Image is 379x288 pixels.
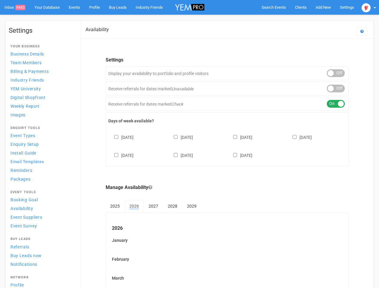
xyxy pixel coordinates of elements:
span: Clients [295,5,307,10]
label: [DATE] [108,152,134,158]
div: Display your availability to portfolio and profile visitors [106,66,349,80]
span: Event Types [11,133,35,138]
span: YEM University [11,86,41,91]
h4: Enquiry Tools [11,126,73,130]
span: Event Survey [11,223,37,228]
input: [DATE] [174,135,178,139]
span: Install Guide [11,151,36,155]
h4: Buy Leads [11,237,73,241]
a: Referrals [9,243,75,251]
span: Billing & Payments [11,69,49,74]
span: Add New [316,5,331,10]
a: Buy Leads now [9,251,75,259]
label: February [112,256,342,262]
h2: Availability [86,27,109,32]
span: Notifications [11,262,37,267]
span: Email Templates [11,159,44,164]
a: Reminders [9,166,75,174]
label: [DATE] [168,134,193,140]
label: [DATE] [287,134,312,140]
label: [DATE] [227,134,252,140]
a: Notifications [9,260,75,268]
h4: Your Business [11,45,73,48]
span: Reminders [11,168,32,173]
div: Receive referrals for dates marked [106,82,349,95]
input: [DATE] [233,153,237,157]
a: Digital Shopfront [9,93,75,101]
h1: Settings [9,27,75,34]
a: Email Templates [9,157,75,166]
span: Event Suppliers [11,215,42,220]
a: Business Details [9,50,75,58]
span: 9483 [15,5,26,10]
a: 2026 [125,200,143,213]
input: [DATE] [114,135,118,139]
h4: Event Tools [11,190,73,194]
input: [DATE] [233,135,237,139]
h4: Network [11,276,73,279]
span: Weekly Report [11,104,40,109]
a: 2025 [106,200,124,212]
a: Billing & Payments [9,67,75,75]
span: Packages [11,177,31,181]
span: Search Events [262,5,286,10]
label: [DATE] [227,152,252,158]
label: March [112,275,342,281]
a: Event Suppliers [9,213,75,221]
a: Industry Friends [9,76,75,84]
legend: 2026 [112,225,342,232]
a: Availability [9,204,75,212]
label: January [112,237,342,243]
span: Business Details [11,52,44,56]
a: Weekly Report [9,102,75,110]
img: open-uri20250107-2-1pbi2ie [362,3,371,12]
a: Packages [9,175,75,183]
div: Receive referrals for dates marked [106,97,349,111]
em: Check [172,102,183,106]
span: Images [11,112,26,117]
a: Team Members [9,58,75,67]
a: Enquiry Setup [9,140,75,148]
em: Unavailable [172,86,193,91]
span: Availability [11,206,33,211]
input: [DATE] [114,153,118,157]
a: Event Survey [9,222,75,230]
span: Digital Shopfront [11,95,46,100]
a: 2027 [144,200,163,212]
a: YEM University [9,85,75,93]
label: Days of week available? [108,118,346,124]
span: Booking Goal [11,197,38,202]
legend: Manage Availability [106,184,349,191]
a: 2029 [182,200,201,212]
label: [DATE] [108,134,134,140]
legend: Settings [106,57,349,64]
a: Install Guide [9,149,75,157]
label: [DATE] [168,152,193,158]
a: Event Types [9,131,75,139]
span: Enquiry Setup [11,142,39,147]
input: [DATE] [293,135,296,139]
input: [DATE] [174,153,178,157]
a: 2028 [163,200,182,212]
a: Booking Goal [9,196,75,204]
a: Images [9,111,75,119]
span: Team Members [11,60,41,65]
